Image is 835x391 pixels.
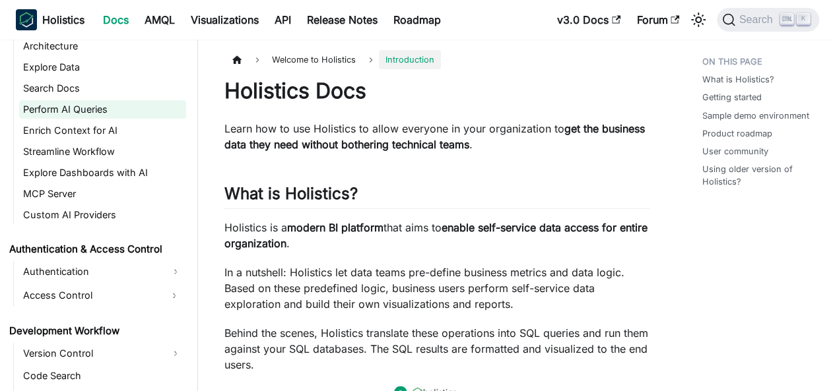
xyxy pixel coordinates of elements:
a: Sample demo environment [702,109,809,122]
button: Switch between dark and light mode (currently light mode) [688,9,709,30]
kbd: K [797,13,810,25]
span: Welcome to Holistics [265,50,362,69]
button: Expand sidebar category 'Access Control' [162,285,186,306]
a: Docs [95,9,137,30]
span: Search [735,14,781,26]
a: Streamline Workflow [19,142,186,161]
a: v3.0 Docs [549,9,628,30]
a: Authentication & Access Control [5,240,186,258]
a: AMQL [137,9,183,30]
strong: modern BI platform [287,221,384,234]
b: Holistics [42,12,84,28]
a: Perform AI Queries [19,100,186,119]
a: User community [702,145,768,158]
nav: Breadcrumbs [224,50,650,69]
h2: What is Holistics? [224,184,650,209]
a: Forum [628,9,687,30]
a: MCP Server [19,185,186,203]
a: Getting started [702,91,762,104]
a: Search Docs [19,79,186,98]
a: Version Control [19,343,186,364]
a: Access Control [19,285,162,306]
h1: Holistics Docs [224,78,650,104]
p: Learn how to use Holistics to allow everyone in your organization to . [224,121,650,152]
a: Code Search [19,367,186,385]
a: Release Notes [299,9,385,30]
button: Search (Ctrl+K) [717,8,819,32]
a: Custom AI Providers [19,206,186,224]
a: HolisticsHolistics [16,9,84,30]
p: Holistics is a that aims to . [224,220,650,251]
span: Introduction [379,50,441,69]
a: API [267,9,299,30]
a: Roadmap [385,9,449,30]
img: Holistics [16,9,37,30]
a: Product roadmap [702,127,772,140]
a: Development Workflow [5,322,186,340]
a: What is Holistics? [702,73,774,86]
a: Using older version of Holistics? [702,163,814,188]
a: Explore Dashboards with AI [19,164,186,182]
p: Behind the scenes, Holistics translate these operations into SQL queries and run them against you... [224,325,650,373]
a: Authentication [19,261,186,282]
a: Architecture [19,37,186,55]
a: Home page [224,50,250,69]
a: Enrich Context for AI [19,121,186,140]
p: In a nutshell: Holistics let data teams pre-define business metrics and data logic. Based on thes... [224,264,650,312]
a: Visualizations [183,9,267,30]
a: Explore Data [19,58,186,76]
